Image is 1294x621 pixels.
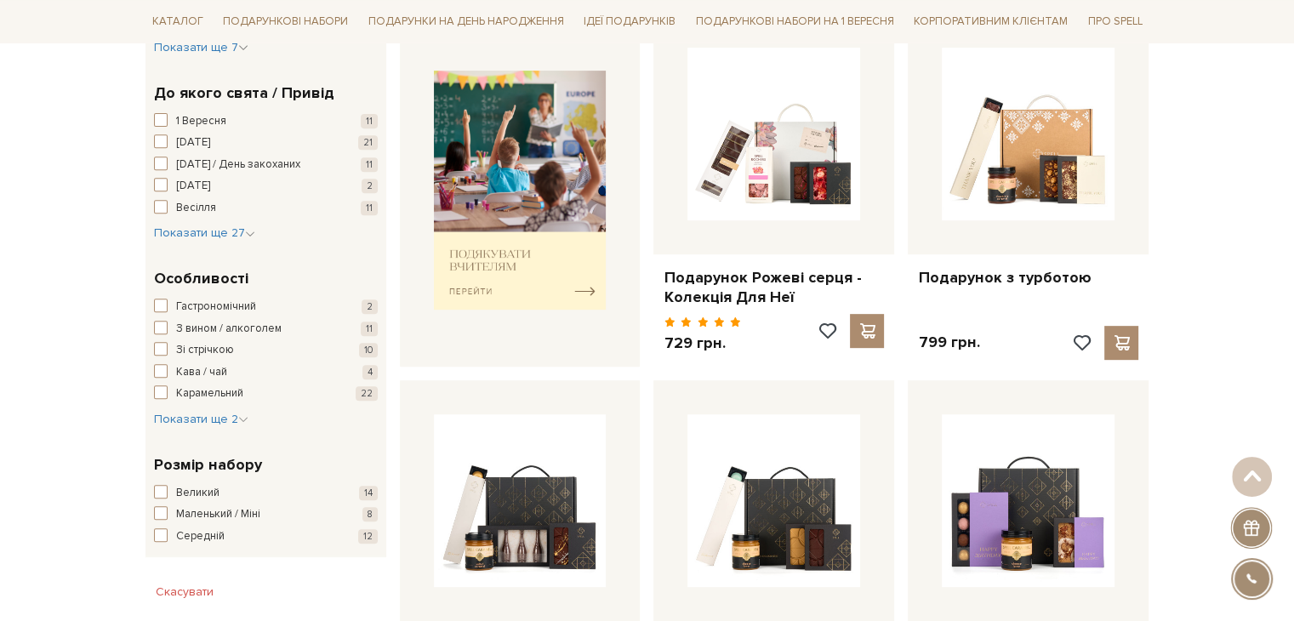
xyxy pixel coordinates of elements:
button: Показати ще 2 [154,411,248,428]
a: Корпоративним клієнтам [907,7,1075,36]
button: [DATE] 21 [154,134,378,151]
span: Розмір набору [154,453,262,476]
span: Великий [176,485,219,502]
span: 22 [356,386,378,401]
button: Гастрономічний 2 [154,299,378,316]
span: 11 [361,157,378,172]
p: 729 грн. [664,333,741,353]
span: 10 [359,343,378,357]
span: [DATE] [176,178,210,195]
span: 4 [362,365,378,379]
span: Середній [176,528,225,545]
span: Карамельний [176,385,243,402]
span: 11 [361,322,378,336]
span: Гастрономічний [176,299,256,316]
a: Ідеї подарунків [577,9,682,35]
button: Маленький / Міні 8 [154,506,378,523]
button: Весілля 11 [154,200,378,217]
button: Середній 12 [154,528,378,545]
button: [DATE] 2 [154,178,378,195]
span: Показати ще 27 [154,225,255,240]
span: До якого свята / Привід [154,82,334,105]
a: Подарункові набори на 1 Вересня [689,7,901,36]
a: Подарунки на День народження [362,9,571,35]
span: [DATE] [176,134,210,151]
span: Показати ще 2 [154,412,248,426]
button: Великий 14 [154,485,378,502]
a: Подарунок з турботою [918,268,1138,288]
a: Про Spell [1081,9,1149,35]
button: З вином / алкоголем 11 [154,321,378,338]
span: 11 [361,114,378,128]
span: 12 [358,529,378,544]
p: 799 грн. [918,333,979,352]
span: 11 [361,201,378,215]
span: [DATE] / День закоханих [176,157,300,174]
span: Кава / чай [176,364,227,381]
button: Карамельний 22 [154,385,378,402]
span: Зі стрічкою [176,342,234,359]
a: Подарункові набори [216,9,355,35]
span: 8 [362,507,378,521]
span: 14 [359,486,378,500]
span: 1 Вересня [176,113,226,130]
span: Особливості [154,267,248,290]
span: З вином / алкоголем [176,321,282,338]
span: 21 [358,135,378,150]
button: Зі стрічкою 10 [154,342,378,359]
img: banner [434,71,607,310]
button: Скасувати [145,578,224,606]
button: Кава / чай 4 [154,364,378,381]
span: Маленький / Міні [176,506,260,523]
span: Показати ще 7 [154,40,248,54]
a: Подарунок Рожеві серця - Колекція Для Неї [664,268,884,308]
button: [DATE] / День закоханих 11 [154,157,378,174]
span: Весілля [176,200,216,217]
button: Показати ще 27 [154,225,255,242]
span: 2 [362,179,378,193]
a: Каталог [145,9,210,35]
span: 2 [362,299,378,314]
button: 1 Вересня 11 [154,113,378,130]
button: Показати ще 7 [154,39,248,56]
